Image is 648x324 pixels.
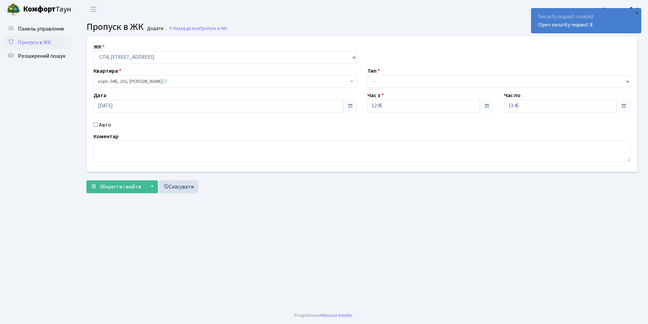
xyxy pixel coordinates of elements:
span: Пропуск в ЖК [18,39,51,46]
span: Пропуск в ЖК [200,25,227,32]
span: Панель управління [18,25,64,33]
span: корп. 04Б, 202, Завалко Олександр Сергійович <span class='la la-check-square text-success'></span> [98,78,349,85]
label: Коментар [94,132,119,141]
div: Розроблено . [295,312,353,319]
label: Тип [367,67,380,75]
label: Час з [367,91,384,100]
a: Пропуск в ЖК [3,36,71,49]
div: × [633,9,640,16]
label: Авто [99,121,111,129]
small: Додати . [146,26,165,32]
a: Розширений пошук [3,49,71,63]
span: Зберегти і вийти [99,183,141,191]
b: Комфорт [23,4,56,15]
span: Розширений пошук [18,52,65,60]
a: Назад до всіхПропуск в ЖК [168,25,227,32]
label: Квартира [94,67,121,75]
button: Переключити навігацію [85,4,102,15]
span: Таун [23,4,71,15]
label: Дата [94,91,106,100]
button: Зберегти і вийти [86,180,145,193]
a: Консьєрж б. 4. [602,5,640,14]
b: Консьєрж б. 4. [602,6,640,13]
label: Час по [504,91,521,100]
div: Security request created [531,8,641,33]
img: logo.png [7,3,20,16]
a: Скасувати [159,180,198,193]
span: корп. 04Б, 202, Завалко Олександр Сергійович <span class='la la-check-square text-success'></span> [94,75,357,88]
span: Пропуск в ЖК [86,20,144,34]
a: Open security request # [538,21,593,29]
label: ЖК [94,43,105,51]
a: Панель управління [3,22,71,36]
a: Massive Kinetic [321,312,352,319]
